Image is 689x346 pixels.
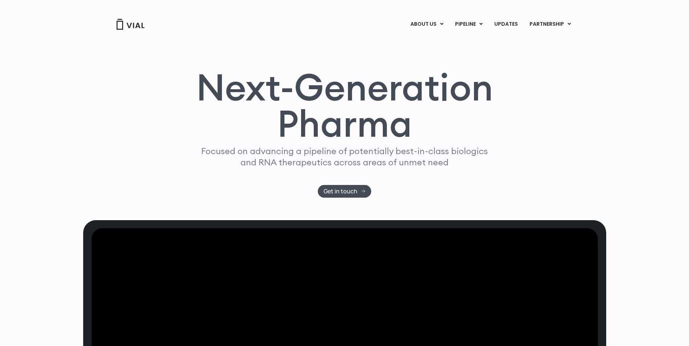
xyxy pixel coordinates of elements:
img: Vial Logo [116,19,145,30]
span: Get in touch [324,189,357,194]
a: PIPELINEMenu Toggle [449,18,488,30]
a: UPDATES [489,18,523,30]
h1: Next-Generation Pharma [187,69,502,142]
p: Focused on advancing a pipeline of potentially best-in-class biologics and RNA therapeutics acros... [198,145,491,168]
a: PARTNERSHIPMenu Toggle [524,18,577,30]
a: ABOUT USMenu Toggle [405,18,449,30]
a: Get in touch [318,185,371,198]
